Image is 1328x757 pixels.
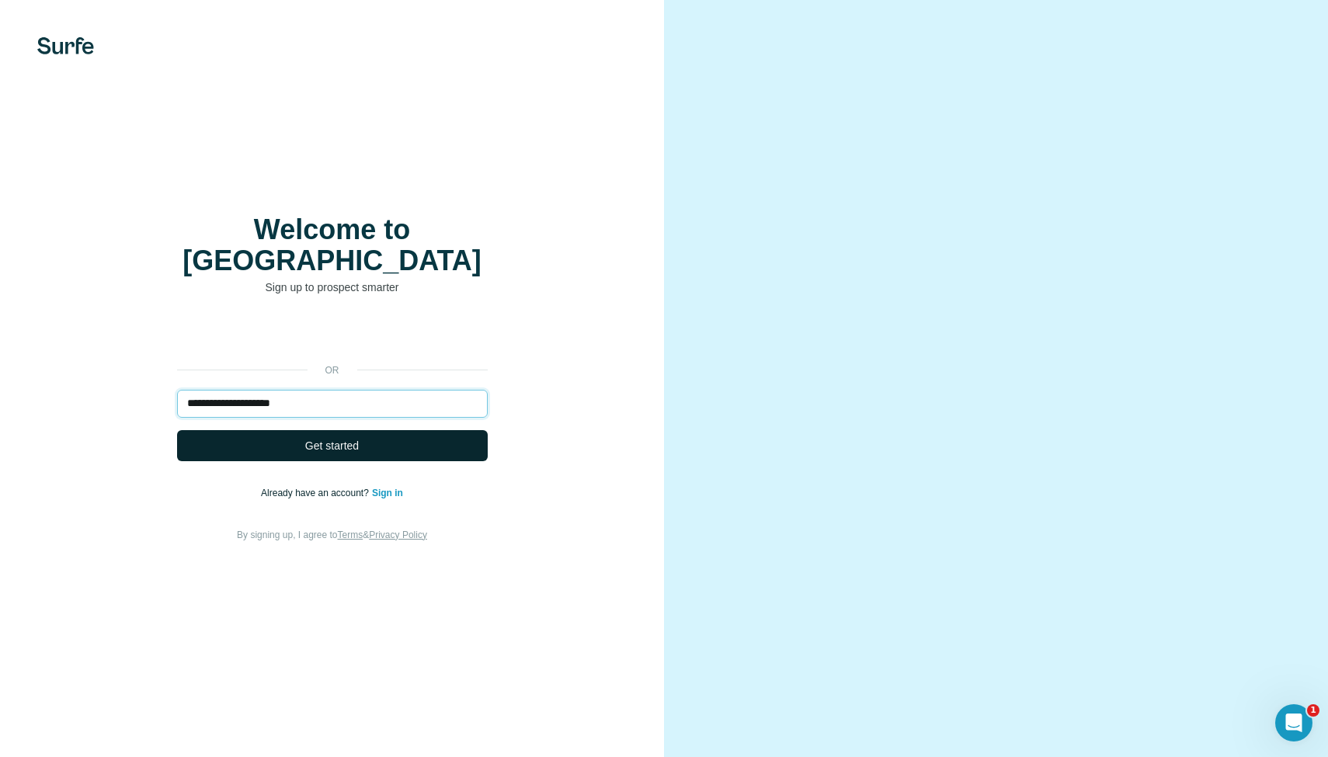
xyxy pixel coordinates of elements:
span: 1 [1307,704,1319,717]
button: Get started [177,430,488,461]
iframe: Intercom live chat [1275,704,1312,741]
h1: Welcome to [GEOGRAPHIC_DATA] [177,214,488,276]
span: Get started [305,438,359,453]
span: Already have an account? [261,488,372,498]
a: Terms [338,530,363,540]
div: Sign in with Google. Opens in new tab [177,318,488,352]
iframe: Sign in with Google Dialog [1009,16,1312,228]
span: By signing up, I agree to & [237,530,427,540]
p: or [308,363,357,377]
a: Sign in [372,488,403,498]
p: Sign up to prospect smarter [177,280,488,295]
img: Surfe's logo [37,37,94,54]
a: Privacy Policy [369,530,427,540]
iframe: Sign in with Google Button [169,318,495,352]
